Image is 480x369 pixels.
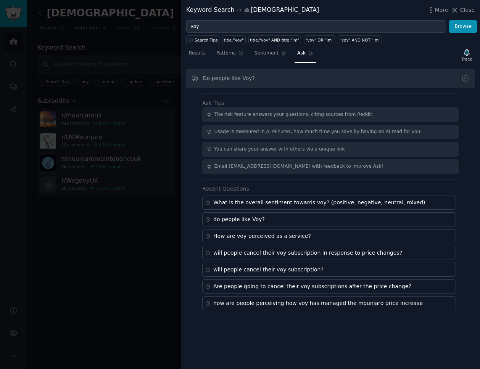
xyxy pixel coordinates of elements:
[254,50,279,57] span: Sentiment
[340,37,380,43] div: "voy" AND NOT "im"
[186,20,446,33] input: Try a keyword related to your business
[427,6,448,14] button: More
[214,163,383,170] div: Email [EMAIL_ADDRESS][DOMAIN_NAME] with feedback to improve Ask!
[252,47,289,63] a: Sentiment
[295,47,316,63] a: Ask
[195,37,218,43] span: Search Tips
[304,35,335,44] a: "voy" OR "im"
[214,111,374,118] div: The Ask feature answers your questions, citing sources from Reddit.
[449,20,477,33] button: Browse
[186,69,475,88] input: Ask a question about voy in this audience...
[451,6,475,14] button: Close
[338,35,382,44] a: "voy" AND NOT "im"
[216,50,235,57] span: Patterns
[213,282,411,290] div: Are people going to cancel their voy subscriptions after the price change?
[460,6,475,14] span: Close
[186,47,208,63] a: Results
[213,299,423,307] div: how are people perceiving how voy has managed the mounjaro price increase
[214,128,420,135] div: Usage is measured in AI Minutes, how much time you save by having an AI read for you
[213,249,402,257] div: will people cancel their voy subscription in response to price changes?
[186,5,319,15] div: Keyword Search [DEMOGRAPHIC_DATA]
[305,37,333,43] div: "voy" OR "im"
[214,146,345,153] div: You can share your answer with others via a unique link
[237,7,241,14] span: in
[202,100,224,106] label: Ask Tips
[248,35,301,44] a: title:"voy" AND title:"im"
[224,37,244,43] div: title:"voy"
[214,47,246,63] a: Patterns
[213,266,324,274] div: will people cancel their voy subscription?
[213,232,311,240] div: How are voy perceived as a service?
[213,215,265,223] div: do people like Voy?
[250,37,299,43] div: title:"voy" AND title:"im"
[186,35,219,44] button: Search Tips
[222,35,246,44] a: title:"voy"
[459,47,475,63] button: Track
[189,50,206,57] span: Results
[297,50,306,57] span: Ask
[202,186,249,192] label: Recent Questions
[213,199,425,207] div: What is the overall sentiment towards voy? (positive, negative, neutral, mixed)
[435,6,448,14] span: More
[462,56,472,62] div: Track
